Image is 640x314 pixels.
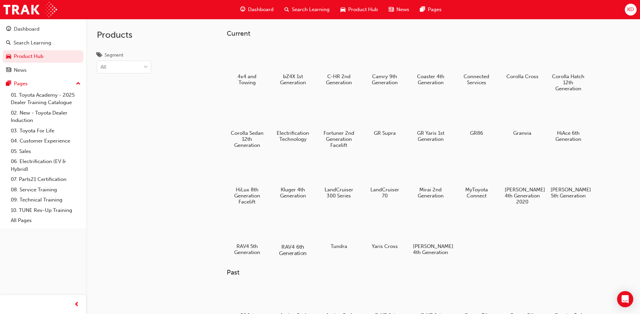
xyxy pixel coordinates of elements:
[6,26,11,32] span: guage-icon
[335,3,383,17] a: car-iconProduct Hub
[273,213,313,258] a: RAV4 6th Generation
[273,99,313,145] a: Electrification Technology
[505,187,540,205] h5: [PERSON_NAME] 4th Generation 2020
[3,22,83,77] button: DashboardSearch LearningProduct HubNews
[321,187,357,199] h5: LandCruiser 300 Series
[6,67,11,73] span: news-icon
[8,205,83,216] a: 10. TUNE Rev-Up Training
[3,77,83,90] button: Pages
[8,174,83,185] a: 07. Parts21 Certification
[627,6,634,13] span: KD
[548,43,588,94] a: Corolla Hatch 12th Generation
[364,43,405,88] a: Camry 9th Generation
[321,243,357,249] h5: Tundra
[364,213,405,252] a: Yaris Cross
[413,187,448,199] h5: Mirai 2nd Generation
[367,243,402,249] h5: Yaris Cross
[502,156,542,207] a: [PERSON_NAME] 4th Generation 2020
[459,187,494,199] h5: MyToyota Connect
[8,215,83,226] a: All Pages
[505,130,540,136] h5: Granvia
[3,64,83,76] a: News
[8,195,83,205] a: 09. Technical Training
[275,73,311,86] h5: bZ4X 1st Generation
[8,136,83,146] a: 04. Customer Experience
[14,80,28,88] div: Pages
[548,99,588,145] a: HiAce 6th Generation
[413,243,448,255] h5: [PERSON_NAME] 4th Generation
[413,130,448,142] h5: GR Yaris 1st Generation
[279,3,335,17] a: search-iconSearch Learning
[227,43,267,88] a: 4x4 and Towing
[364,156,405,201] a: LandCruiser 70
[410,213,451,258] a: [PERSON_NAME] 4th Generation
[8,146,83,157] a: 05. Sales
[551,73,586,92] h5: Corolla Hatch 12th Generation
[456,43,497,88] a: Connected Services
[101,63,106,71] div: All
[505,73,540,80] h5: Corolla Cross
[428,6,442,13] span: Pages
[284,5,289,14] span: search-icon
[318,156,359,201] a: LandCruiser 300 Series
[227,269,610,276] h3: Past
[273,43,313,88] a: bZ4X 1st Generation
[340,5,345,14] span: car-icon
[274,244,312,256] h5: RAV4 6th Generation
[227,156,267,207] a: HiLux 8th Generation Facelift
[229,130,265,148] h5: Corolla Sedan 12th Generation
[8,108,83,126] a: 02. New - Toyota Dealer Induction
[6,81,11,87] span: pages-icon
[367,187,402,199] h5: LandCruiser 70
[13,39,51,47] div: Search Learning
[389,5,394,14] span: news-icon
[229,187,265,205] h5: HiLux 8th Generation Facelift
[227,99,267,151] a: Corolla Sedan 12th Generation
[551,187,586,199] h5: [PERSON_NAME] 5th Generation
[321,73,357,86] h5: C-HR 2nd Generation
[551,130,586,142] h5: HiAce 6th Generation
[14,25,39,33] div: Dashboard
[235,3,279,17] a: guage-iconDashboard
[105,52,123,59] div: Segment
[367,130,402,136] h5: GR Supra
[6,54,11,60] span: car-icon
[3,37,83,49] a: Search Learning
[318,43,359,88] a: C-HR 2nd Generation
[97,53,102,59] span: tags-icon
[227,213,267,258] a: RAV4 5th Generation
[625,4,637,15] button: KD
[410,99,451,145] a: GR Yaris 1st Generation
[229,243,265,255] h5: RAV4 5th Generation
[240,5,245,14] span: guage-icon
[292,6,330,13] span: Search Learning
[14,66,27,74] div: News
[3,2,57,17] img: Trak
[348,6,378,13] span: Product Hub
[456,156,497,201] a: MyToyota Connect
[502,99,542,138] a: Granvia
[410,43,451,88] a: Coaster 4th Generation
[3,50,83,63] a: Product Hub
[459,130,494,136] h5: GR86
[3,23,83,35] a: Dashboard
[74,301,79,309] span: prev-icon
[420,5,425,14] span: pages-icon
[364,99,405,138] a: GR Supra
[502,43,542,82] a: Corolla Cross
[456,99,497,138] a: GR86
[8,156,83,174] a: 06. Electrification (EV & Hybrid)
[275,130,311,142] h5: Electrification Technology
[367,73,402,86] h5: Camry 9th Generation
[318,99,359,151] a: Fortuner 2nd Generation Facelift
[6,40,11,46] span: search-icon
[273,156,313,201] a: Kluger 4th Generation
[76,80,81,88] span: up-icon
[413,73,448,86] h5: Coaster 4th Generation
[415,3,447,17] a: pages-iconPages
[321,130,357,148] h5: Fortuner 2nd Generation Facelift
[459,73,494,86] h5: Connected Services
[318,213,359,252] a: Tundra
[97,30,151,40] h2: Products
